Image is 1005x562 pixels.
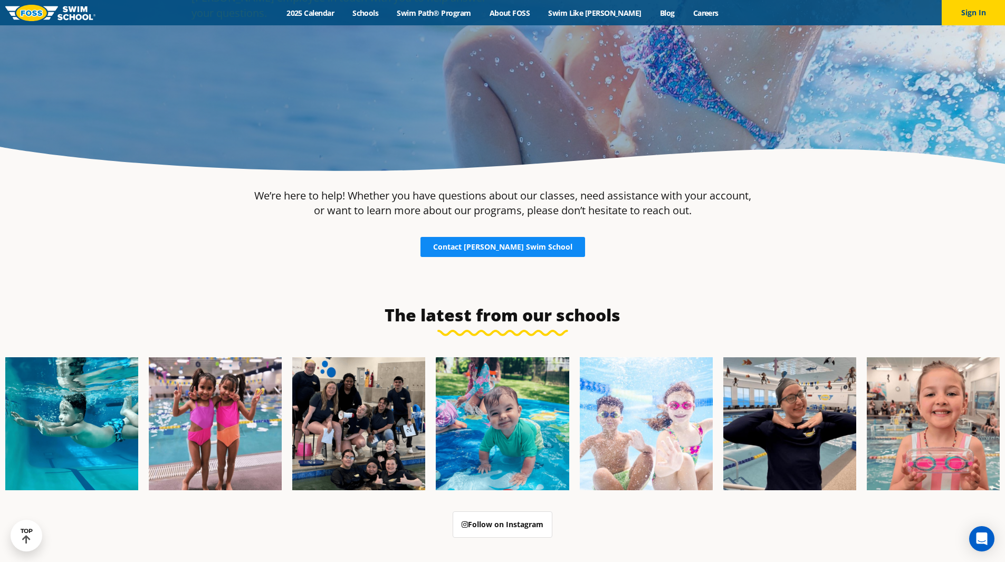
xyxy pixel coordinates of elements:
[292,357,425,490] img: Fa25-Website-Images-2-600x600.png
[254,188,752,218] p: We’re here to help! Whether you have questions about our classes, need assistance with your accou...
[867,357,1000,490] img: Fa25-Website-Images-14-600x600.jpg
[580,357,713,490] img: FCC_FOSS_GeneralShoot_May_FallCampaign_lowres-9556-600x600.jpg
[684,8,728,18] a: Careers
[539,8,651,18] a: Swim Like [PERSON_NAME]
[436,357,569,490] img: Fa25-Website-Images-600x600.png
[343,8,388,18] a: Schools
[5,5,95,21] img: FOSS Swim School Logo
[277,8,343,18] a: 2025 Calendar
[650,8,684,18] a: Blog
[480,8,539,18] a: About FOSS
[723,357,856,490] img: Fa25-Website-Images-9-600x600.jpg
[149,357,282,490] img: Fa25-Website-Images-8-600x600.jpg
[420,237,585,257] a: Contact [PERSON_NAME] Swim School
[388,8,480,18] a: Swim Path® Program
[5,357,138,490] img: Fa25-Website-Images-1-600x600.png
[969,526,994,551] div: Open Intercom Messenger
[21,528,33,544] div: TOP
[433,243,572,251] span: Contact [PERSON_NAME] Swim School
[453,511,552,538] a: Follow on Instagram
